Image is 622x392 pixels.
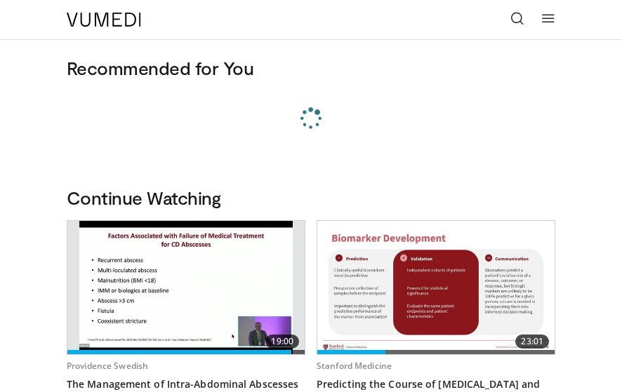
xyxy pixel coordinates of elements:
a: Providence Swedish [67,360,148,372]
span: 19:00 [265,334,299,349]
a: Stanford Medicine [317,360,392,372]
a: 19:00 [67,221,305,354]
h3: Recommended for You [67,57,555,79]
h3: Continue Watching [67,187,555,209]
img: VuMedi Logo [67,13,141,27]
img: 440fd37a-2daf-4b3a-b9ce-1614488718e9.620x360_q85_upscale.jpg [79,221,293,354]
span: 23:01 [515,334,549,349]
img: 376be7bc-3449-4daf-a5cf-1d7cd590e726.620x360_q85_upscale.jpg [317,221,555,354]
a: 23:01 [317,221,555,354]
